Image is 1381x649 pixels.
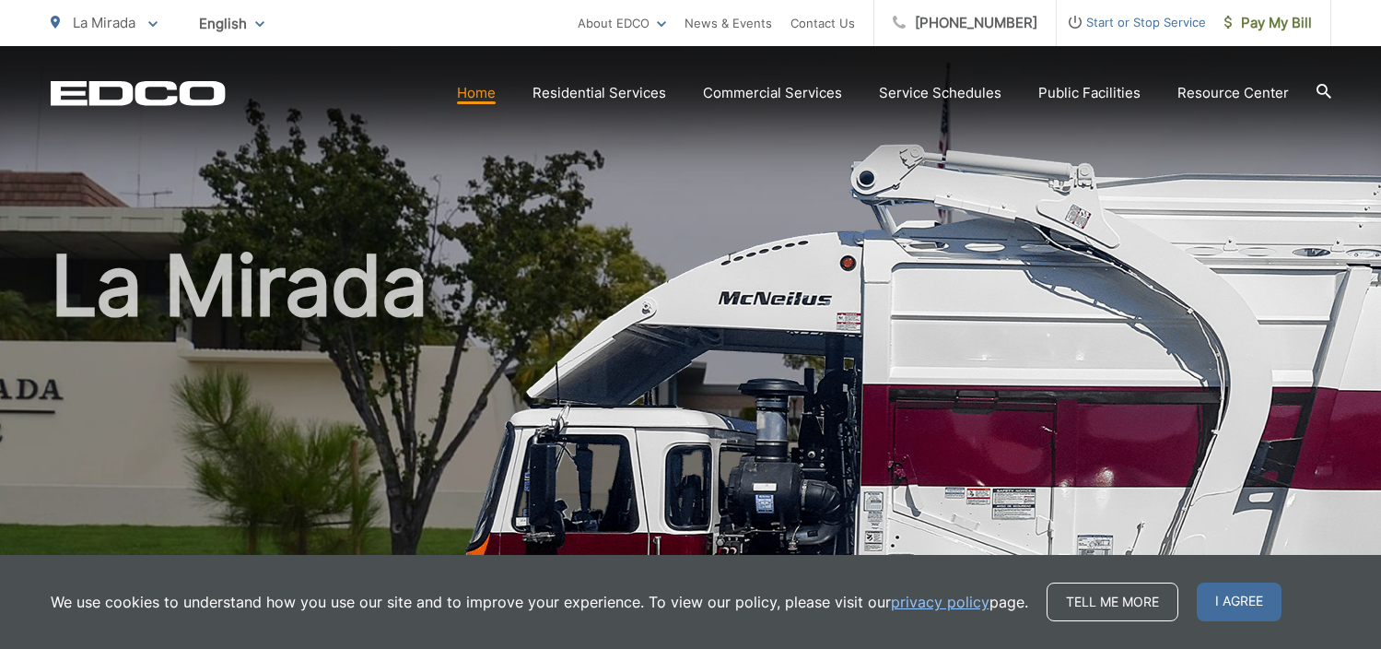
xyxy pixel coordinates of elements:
span: I agree [1197,583,1282,621]
span: La Mirada [73,14,135,31]
a: Commercial Services [703,82,842,104]
a: Contact Us [790,12,855,34]
p: We use cookies to understand how you use our site and to improve your experience. To view our pol... [51,591,1028,613]
a: Public Facilities [1038,82,1141,104]
a: News & Events [685,12,772,34]
a: Tell me more [1047,583,1178,621]
a: Residential Services [533,82,666,104]
span: English [185,7,278,40]
a: Resource Center [1177,82,1289,104]
span: Pay My Bill [1224,12,1312,34]
a: About EDCO [578,12,666,34]
a: Home [457,82,496,104]
a: Service Schedules [879,82,1001,104]
a: privacy policy [891,591,989,613]
a: EDCD logo. Return to the homepage. [51,80,226,106]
